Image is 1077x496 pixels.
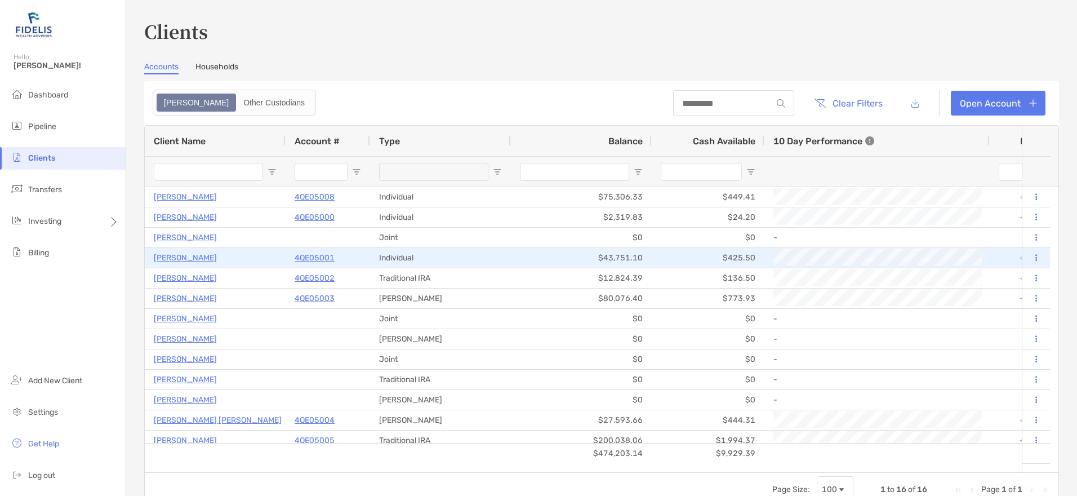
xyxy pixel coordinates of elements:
a: [PERSON_NAME] [154,352,217,366]
img: clients icon [10,150,24,164]
div: $75,306.33 [511,187,652,207]
div: $0 [511,228,652,247]
div: $27,593.66 [511,410,652,430]
p: [PERSON_NAME] [154,433,217,448]
img: investing icon [10,214,24,227]
div: ITD [1020,136,1048,147]
span: Type [379,136,400,147]
div: Last Page [1040,485,1049,494]
span: 1 [1017,485,1022,494]
a: [PERSON_NAME] [154,312,217,326]
div: Joint [370,349,511,369]
span: to [887,485,894,494]
div: - [773,370,981,389]
p: [PERSON_NAME] [154,271,217,285]
input: Client Name Filter Input [154,163,263,181]
div: [PERSON_NAME] [370,410,511,430]
img: add_new_client icon [10,373,24,387]
div: $2,319.83 [511,207,652,227]
span: [PERSON_NAME]! [14,61,119,70]
a: 4QE05004 [295,413,335,427]
div: 10 Day Performance [773,126,874,156]
a: Accounts [144,62,179,74]
img: Zoe Logo [14,5,54,45]
div: $0 [652,349,764,369]
button: Clear Filters [805,91,891,116]
button: Open Filter Menu [634,167,643,176]
div: Next Page [1027,485,1036,494]
input: ITD Filter Input [999,163,1035,181]
div: $0 [652,370,764,389]
span: 1 [880,485,885,494]
h3: Clients [144,18,1059,44]
p: [PERSON_NAME] [154,332,217,346]
div: [PERSON_NAME] [370,289,511,308]
span: Dashboard [28,90,68,100]
a: [PERSON_NAME] [154,251,217,265]
button: Open Filter Menu [268,167,277,176]
div: $474,203.14 [511,444,652,463]
a: [PERSON_NAME] [154,231,217,245]
div: $12,824.39 [511,268,652,288]
div: $0 [511,390,652,410]
img: dashboard icon [10,87,24,101]
div: - [773,228,981,247]
img: billing icon [10,245,24,259]
a: 4QE05001 [295,251,335,265]
div: Traditional IRA [370,431,511,450]
div: $0 [652,228,764,247]
div: $0 [652,329,764,349]
div: 0% [990,390,1057,410]
a: Open Account [951,91,1045,116]
span: of [908,485,915,494]
div: 0% [990,309,1057,329]
input: Balance Filter Input [520,163,629,181]
div: segmented control [153,90,316,116]
p: 4QE05000 [295,210,335,224]
span: Account # [295,136,340,147]
a: [PERSON_NAME] [154,190,217,204]
div: 0% [990,370,1057,389]
div: Joint [370,309,511,329]
div: $80,076.40 [511,289,652,308]
div: Individual [370,207,511,227]
img: input icon [777,99,785,108]
span: Balance [608,136,643,147]
div: $1,994.37 [652,431,764,450]
a: [PERSON_NAME] [PERSON_NAME] [154,413,282,427]
button: Open Filter Menu [493,167,502,176]
a: [PERSON_NAME] [154,210,217,224]
div: Individual [370,248,511,268]
p: [PERSON_NAME] [154,373,217,387]
input: Account # Filter Input [295,163,348,181]
a: [PERSON_NAME] [154,291,217,305]
div: $0 [511,370,652,389]
div: $0 [511,329,652,349]
span: Billing [28,248,49,258]
span: Settings [28,408,58,417]
div: +0.40% [990,187,1057,207]
span: Client Name [154,136,206,147]
div: $200,038.06 [511,431,652,450]
div: $136.50 [652,268,764,288]
span: of [1008,485,1016,494]
div: Zoe [158,95,235,110]
span: Add New Client [28,376,82,386]
span: Clients [28,153,55,163]
a: 4QE05005 [295,433,335,448]
span: 16 [917,485,927,494]
div: $773.93 [652,289,764,308]
div: Other Custodians [237,95,311,110]
div: Joint [370,228,511,247]
button: Open Filter Menu [352,167,361,176]
div: $43,751.10 [511,248,652,268]
div: [PERSON_NAME] [370,329,511,349]
div: $9,929.39 [652,444,764,463]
